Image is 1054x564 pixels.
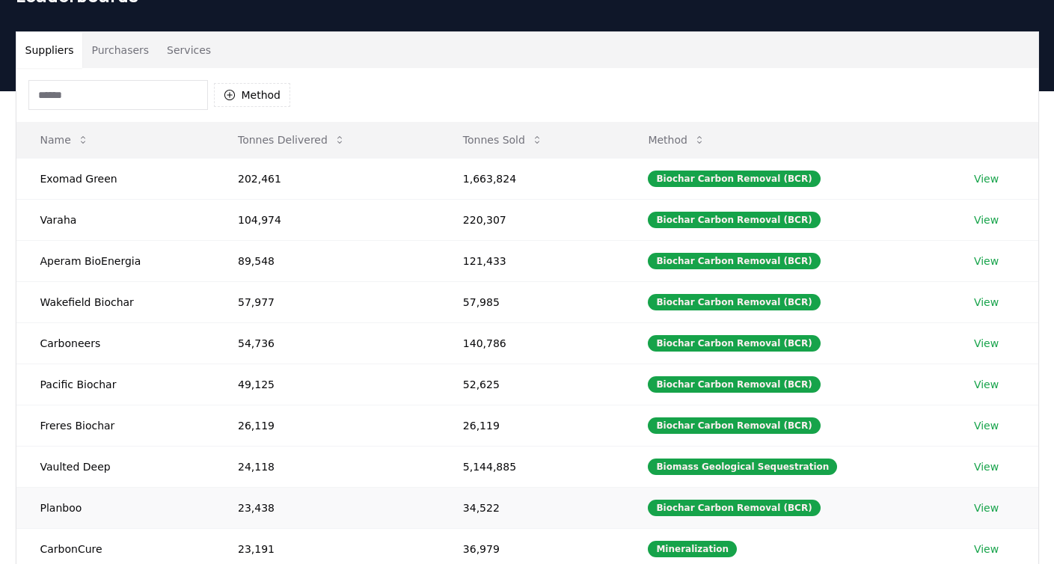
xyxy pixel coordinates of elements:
td: 121,433 [439,240,625,281]
button: Method [214,83,291,107]
td: Planboo [16,487,214,528]
td: Varaha [16,199,214,240]
button: Services [158,32,220,68]
td: 57,977 [214,281,439,322]
td: 24,118 [214,446,439,487]
div: Biomass Geological Sequestration [648,459,837,475]
button: Suppliers [16,32,83,68]
button: Tonnes Delivered [226,125,358,155]
a: View [974,500,999,515]
td: Freres Biochar [16,405,214,446]
div: Biochar Carbon Removal (BCR) [648,294,820,310]
td: Pacific Biochar [16,364,214,405]
td: Aperam BioEnergia [16,240,214,281]
div: Biochar Carbon Removal (BCR) [648,376,820,393]
td: 52,625 [439,364,625,405]
td: Exomad Green [16,158,214,199]
button: Purchasers [82,32,158,68]
td: 1,663,824 [439,158,625,199]
div: Biochar Carbon Removal (BCR) [648,253,820,269]
td: 220,307 [439,199,625,240]
a: View [974,542,999,557]
a: View [974,336,999,351]
div: Mineralization [648,541,737,557]
td: 26,119 [439,405,625,446]
td: 23,438 [214,487,439,528]
a: View [974,418,999,433]
a: View [974,171,999,186]
div: Biochar Carbon Removal (BCR) [648,335,820,352]
a: View [974,295,999,310]
button: Tonnes Sold [451,125,555,155]
div: Biochar Carbon Removal (BCR) [648,500,820,516]
button: Method [636,125,717,155]
td: 26,119 [214,405,439,446]
a: View [974,377,999,392]
td: 34,522 [439,487,625,528]
td: 5,144,885 [439,446,625,487]
td: Vaulted Deep [16,446,214,487]
td: 104,974 [214,199,439,240]
td: 57,985 [439,281,625,322]
a: View [974,212,999,227]
button: Name [28,125,101,155]
a: View [974,254,999,269]
td: 140,786 [439,322,625,364]
td: 202,461 [214,158,439,199]
div: Biochar Carbon Removal (BCR) [648,212,820,228]
a: View [974,459,999,474]
td: 54,736 [214,322,439,364]
td: 89,548 [214,240,439,281]
td: Wakefield Biochar [16,281,214,322]
td: 49,125 [214,364,439,405]
td: Carboneers [16,322,214,364]
div: Biochar Carbon Removal (BCR) [648,171,820,187]
div: Biochar Carbon Removal (BCR) [648,417,820,434]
